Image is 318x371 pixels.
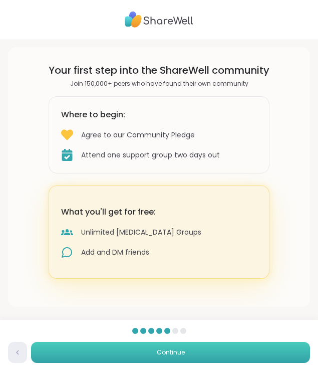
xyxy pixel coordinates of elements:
div: Attend one support group two days out [81,150,220,160]
h2: Join 150,000+ peers who have found their own community [49,79,269,88]
div: Agree to our Community Pledge [81,130,195,140]
h3: What you'll get for free: [61,206,257,218]
h1: Your first step into the ShareWell community [49,63,269,77]
button: Continue [31,342,310,363]
img: ShareWell Logo [125,8,193,31]
span: Continue [157,348,185,357]
h3: Where to begin: [61,109,257,121]
div: Add and DM friends [81,247,149,257]
div: Unlimited [MEDICAL_DATA] Groups [81,227,201,237]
